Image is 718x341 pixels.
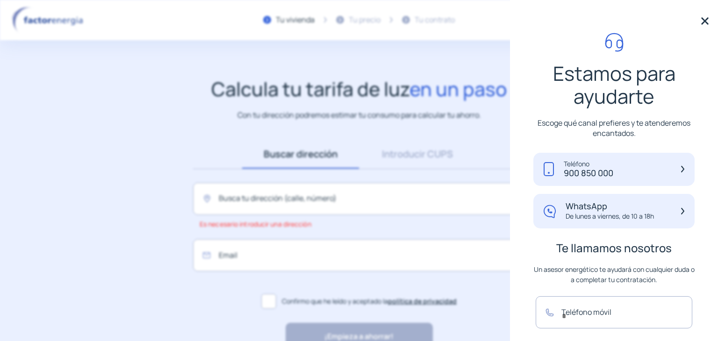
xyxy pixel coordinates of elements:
[566,201,654,212] p: WhatsApp
[349,14,381,26] div: Tu precio
[359,140,476,169] a: Introducir CUPS
[409,76,507,102] span: en un paso
[282,296,457,306] span: Confirmo que he leído y aceptado la
[533,118,695,138] p: Escoge qué canal prefieres y te atenderemos encantados.
[237,109,481,121] p: Con tu dirección podremos estimar tu consumo para calcular tu ahorro.
[564,160,613,168] p: Teléfono
[533,62,695,107] p: Estamos para ayudarte
[276,14,315,26] div: Tu vivienda
[388,297,457,305] a: política de privacidad
[564,168,613,178] p: 900 850 000
[9,7,89,34] img: logo factor
[200,215,311,234] span: Es necesario introducir una dirección
[211,78,507,100] h1: Calcula tu tarifa de luz
[415,14,455,26] div: Tu contrato
[242,140,359,169] a: Buscar dirección
[533,243,695,253] p: Te llamamos nosotros
[566,212,654,221] p: De lunes a viernes, de 10 a 18h
[533,264,695,285] p: Un asesor energético te ayudará con cualquier duda o a completar tu contratación.
[605,33,624,52] img: call-headphone.svg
